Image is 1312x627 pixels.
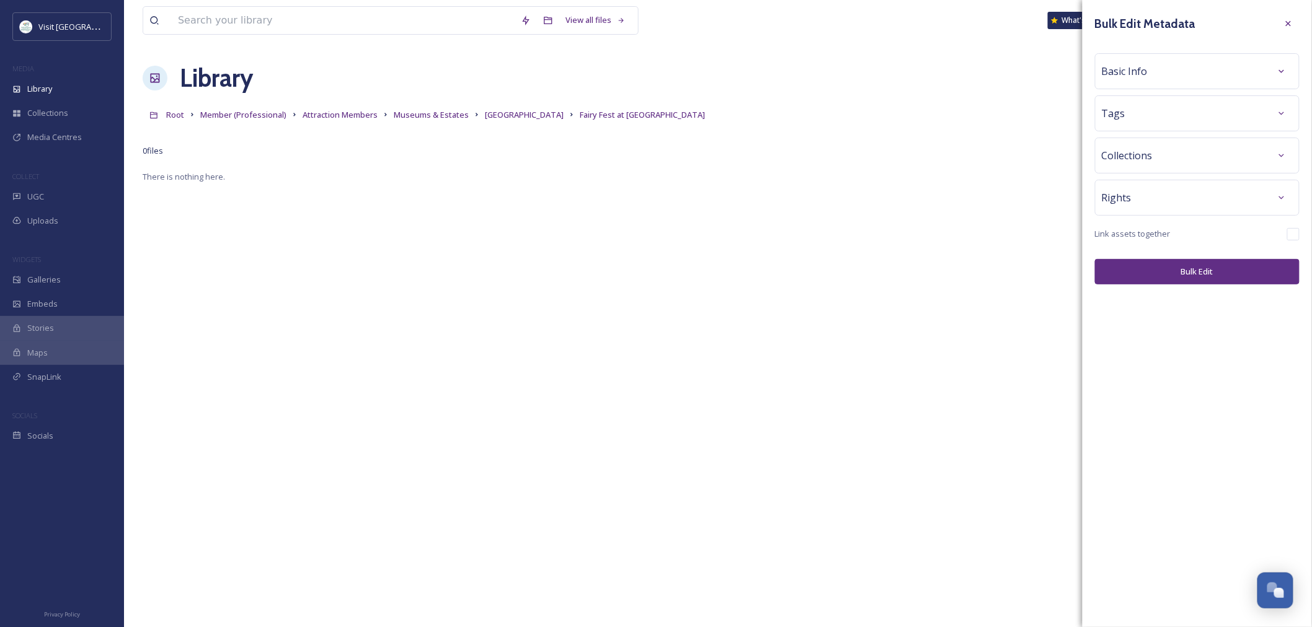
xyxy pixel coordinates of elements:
span: Socials [27,430,53,442]
span: Basic Info [1102,64,1148,79]
a: View all files [559,8,632,32]
span: Collections [27,107,68,119]
a: Library [180,59,253,97]
span: Stories [27,322,54,334]
a: [GEOGRAPHIC_DATA] [485,107,564,122]
a: Member (Professional) [200,107,286,122]
span: COLLECT [12,172,39,181]
span: Rights [1102,190,1132,205]
span: Embeds [27,298,58,310]
button: Bulk Edit [1095,259,1300,284]
span: Museums & Estates [394,109,469,120]
span: Tags [1102,106,1125,121]
button: Open Chat [1257,572,1293,608]
span: Fairy Fest at [GEOGRAPHIC_DATA] [580,109,705,120]
a: Attraction Members [303,107,378,122]
span: Media Centres [27,131,82,143]
span: [GEOGRAPHIC_DATA] [485,109,564,120]
img: download%20%281%29.jpeg [20,20,32,33]
h3: Bulk Edit Metadata [1095,15,1195,33]
a: What's New [1048,12,1110,29]
a: Privacy Policy [44,606,80,621]
span: Collections [1102,148,1153,163]
span: Root [166,109,184,120]
span: Attraction Members [303,109,378,120]
span: MEDIA [12,64,34,73]
a: Root [166,107,184,122]
a: Museums & Estates [394,107,469,122]
span: Maps [27,347,48,359]
a: Fairy Fest at [GEOGRAPHIC_DATA] [580,107,705,122]
span: Link assets together [1095,228,1171,240]
span: Visit [GEOGRAPHIC_DATA] [38,20,135,32]
span: SOCIALS [12,411,37,420]
span: Galleries [27,274,61,286]
span: SnapLink [27,371,61,383]
span: WIDGETS [12,255,41,264]
span: 0 file s [143,145,163,157]
input: Search your library [172,7,515,34]
span: UGC [27,191,44,203]
span: Privacy Policy [44,610,80,618]
span: Library [27,83,52,95]
span: Member (Professional) [200,109,286,120]
span: Uploads [27,215,58,227]
span: There is nothing here. [143,171,225,182]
